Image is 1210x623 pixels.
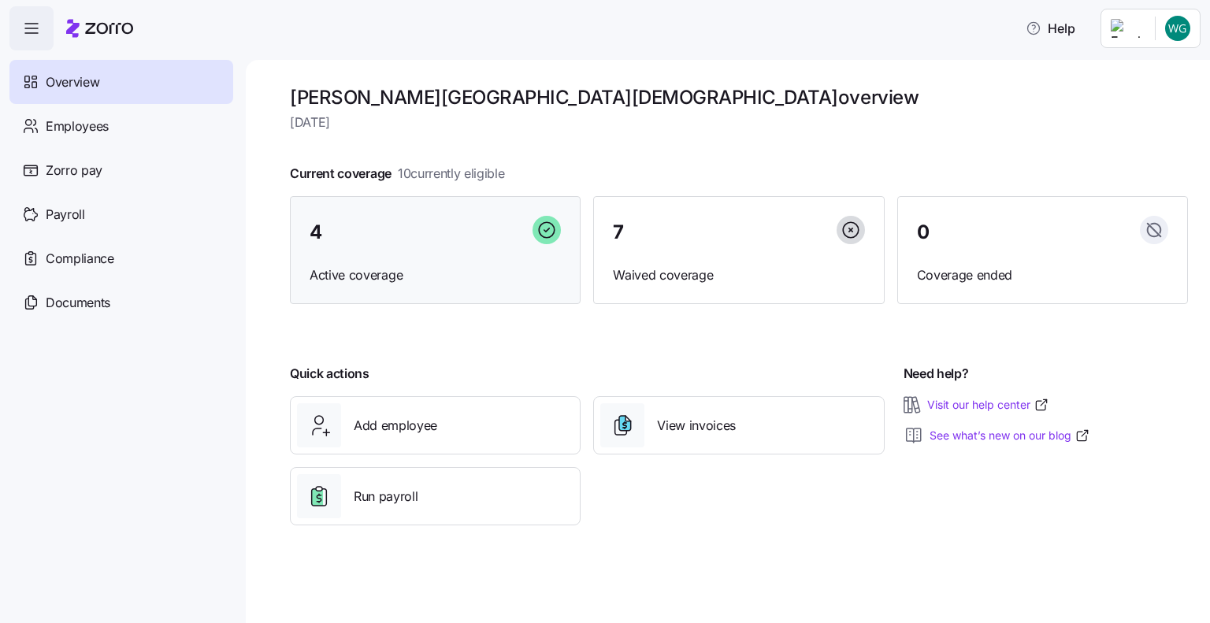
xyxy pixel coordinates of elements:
[917,223,930,242] span: 0
[354,487,418,506] span: Run payroll
[46,161,102,180] span: Zorro pay
[9,236,233,280] a: Compliance
[290,113,1188,132] span: [DATE]
[310,223,322,242] span: 4
[927,397,1049,413] a: Visit our help center
[290,364,369,384] span: Quick actions
[1013,13,1088,44] button: Help
[46,293,110,313] span: Documents
[46,72,99,92] span: Overview
[46,117,109,136] span: Employees
[9,148,233,192] a: Zorro pay
[46,249,114,269] span: Compliance
[613,265,864,285] span: Waived coverage
[290,164,505,184] span: Current coverage
[354,416,437,436] span: Add employee
[9,280,233,324] a: Documents
[9,104,233,148] a: Employees
[9,192,233,236] a: Payroll
[290,85,1188,109] h1: [PERSON_NAME][GEOGRAPHIC_DATA][DEMOGRAPHIC_DATA] overview
[1111,19,1142,38] img: Employer logo
[310,265,561,285] span: Active coverage
[398,164,505,184] span: 10 currently eligible
[1026,19,1075,38] span: Help
[46,205,85,224] span: Payroll
[9,60,233,104] a: Overview
[1165,16,1190,41] img: b49336da733f04a4d62a20262256f25f
[613,223,624,242] span: 7
[930,428,1090,443] a: See what’s new on our blog
[917,265,1168,285] span: Coverage ended
[904,364,969,384] span: Need help?
[657,416,736,436] span: View invoices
